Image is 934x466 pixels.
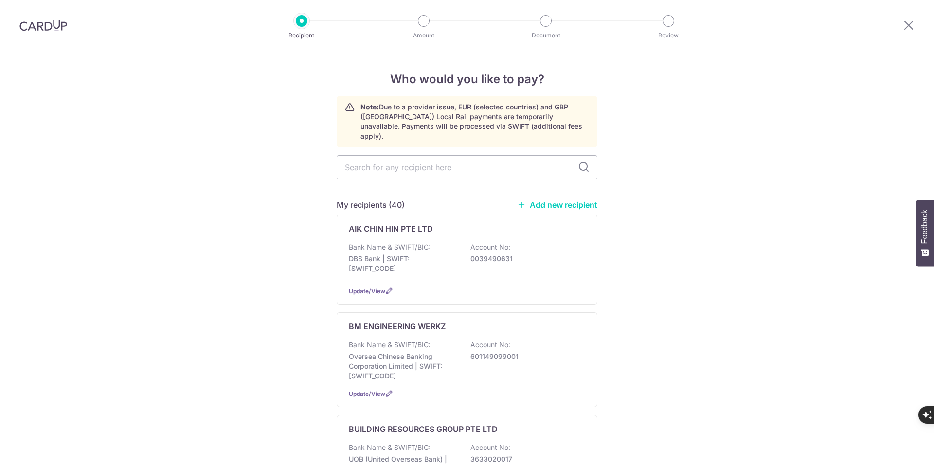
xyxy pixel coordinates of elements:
[337,199,405,211] h5: My recipients (40)
[632,31,704,40] p: Review
[360,102,589,141] p: Due to a provider issue, EUR (selected countries) and GBP ([GEOGRAPHIC_DATA]) Local Rail payments...
[349,287,385,295] a: Update/View
[349,321,446,332] p: BM ENGINEERING WERKZ
[349,443,431,452] p: Bank Name & SWIFT/BIC:
[360,103,379,111] strong: Note:
[470,352,579,361] p: 601149099001
[871,437,924,461] iframe: Opens a widget where you can find more information
[349,254,458,273] p: DBS Bank | SWIFT: [SWIFT_CODE]
[337,155,597,179] input: Search for any recipient here
[337,71,597,88] h4: Who would you like to pay?
[470,254,579,264] p: 0039490631
[470,242,510,252] p: Account No:
[19,19,67,31] img: CardUp
[349,352,458,381] p: Oversea Chinese Banking Corporation Limited | SWIFT: [SWIFT_CODE]
[470,443,510,452] p: Account No:
[349,340,431,350] p: Bank Name & SWIFT/BIC:
[470,340,510,350] p: Account No:
[517,200,597,210] a: Add new recipient
[349,423,498,435] p: BUILDING RESOURCES GROUP PTE LTD
[388,31,460,40] p: Amount
[510,31,582,40] p: Document
[266,31,338,40] p: Recipient
[920,210,929,244] span: Feedback
[349,390,385,397] a: Update/View
[349,242,431,252] p: Bank Name & SWIFT/BIC:
[349,223,433,234] p: AIK CHIN HIN PTE LTD
[916,200,934,266] button: Feedback - Show survey
[470,454,579,464] p: 3633020017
